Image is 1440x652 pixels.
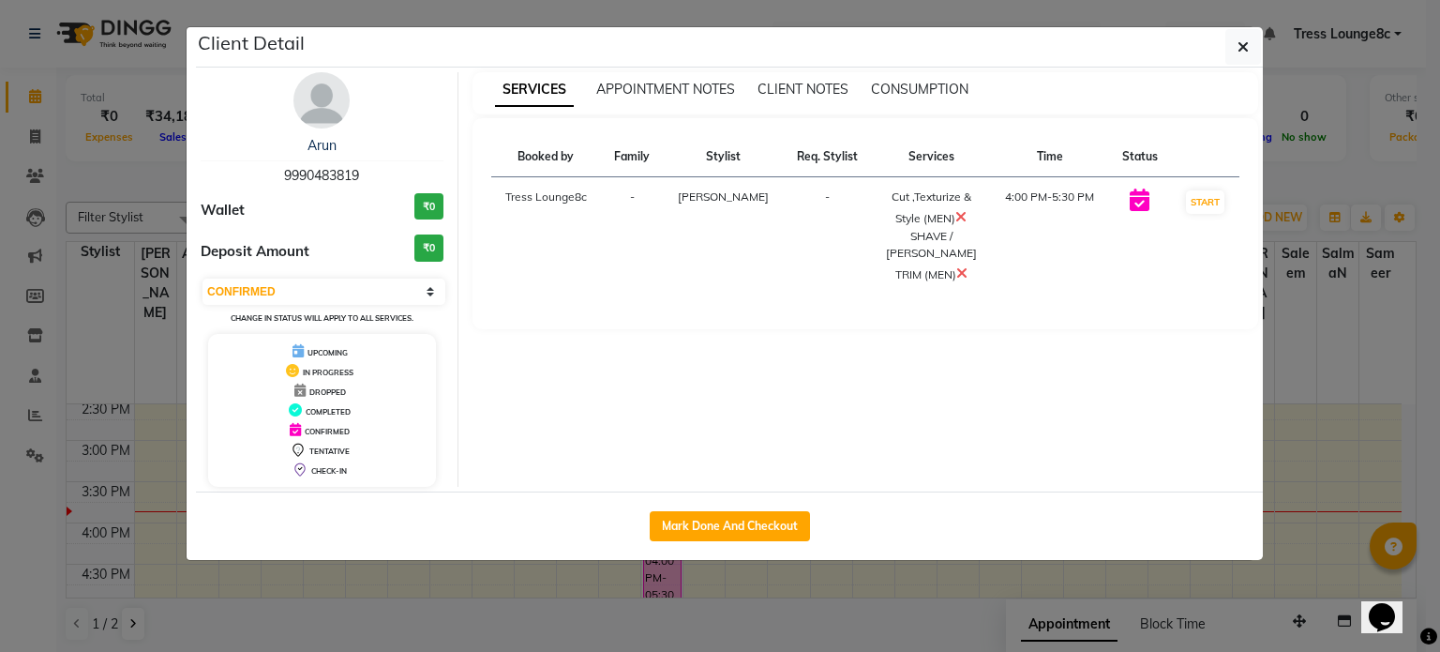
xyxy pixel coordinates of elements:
td: 4:00 PM-5:30 PM [991,177,1109,296]
img: avatar [293,72,350,129]
span: TENTATIVE [309,447,350,456]
div: SHAVE / [PERSON_NAME] TRIM (MEN) [883,228,980,284]
span: IN PROGRESS [303,368,353,377]
th: Time [991,137,1109,177]
span: UPCOMING [307,348,348,357]
span: Deposit Amount [201,241,309,263]
span: CHECK-IN [311,466,347,476]
td: - [601,177,663,296]
span: SERVICES [495,73,574,107]
span: APPOINTMENT NOTES [596,81,735,98]
th: Stylist [663,137,783,177]
th: Booked by [491,137,602,177]
span: [PERSON_NAME] [678,190,769,204]
th: Status [1109,137,1171,177]
td: - [783,177,871,296]
span: CONFIRMED [305,427,350,436]
span: 9990483819 [284,167,359,184]
td: Tress Lounge8c [491,177,602,296]
span: DROPPED [309,387,346,397]
th: Family [601,137,663,177]
small: Change in status will apply to all services. [231,313,413,323]
iframe: chat widget [1361,577,1421,633]
a: Arun [307,137,337,154]
h3: ₹0 [414,193,443,220]
th: Req. Stylist [783,137,871,177]
span: COMPLETED [306,407,351,417]
div: Cut ,Texturize & Style (MEN) [883,189,980,228]
span: CLIENT NOTES [757,81,848,98]
button: Mark Done And Checkout [650,511,810,541]
h3: ₹0 [414,235,443,262]
button: START [1186,190,1224,214]
th: Services [872,137,991,177]
span: CONSUMPTION [871,81,968,98]
h5: Client Detail [198,29,305,57]
span: Wallet [201,200,245,221]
